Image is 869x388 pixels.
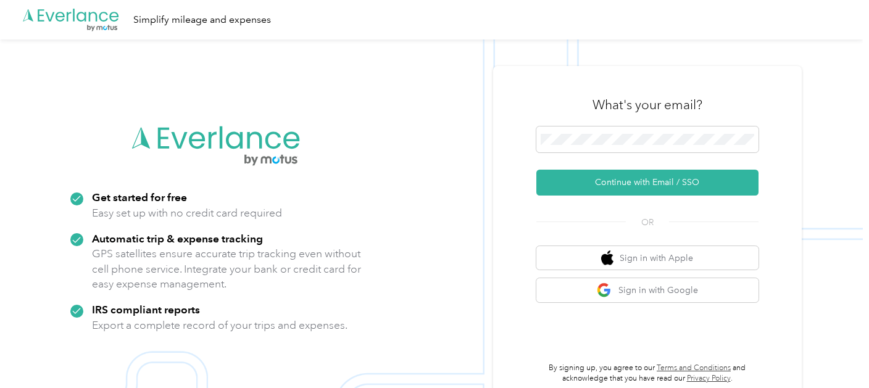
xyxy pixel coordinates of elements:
img: google logo [597,283,612,298]
strong: Get started for free [92,191,187,204]
button: google logoSign in with Google [536,278,759,302]
button: Continue with Email / SSO [536,170,759,196]
button: apple logoSign in with Apple [536,246,759,270]
a: Terms and Conditions [657,363,731,373]
strong: IRS compliant reports [92,303,200,316]
p: Export a complete record of your trips and expenses. [92,318,347,333]
p: Easy set up with no credit card required [92,205,282,221]
a: Privacy Policy [687,374,731,383]
strong: Automatic trip & expense tracking [92,232,263,245]
p: By signing up, you agree to our and acknowledge that you have read our . [536,363,759,384]
div: Simplify mileage and expenses [133,12,271,28]
p: GPS satellites ensure accurate trip tracking even without cell phone service. Integrate your bank... [92,246,362,292]
h3: What's your email? [592,96,702,114]
img: apple logo [601,250,613,266]
span: OR [626,216,669,229]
